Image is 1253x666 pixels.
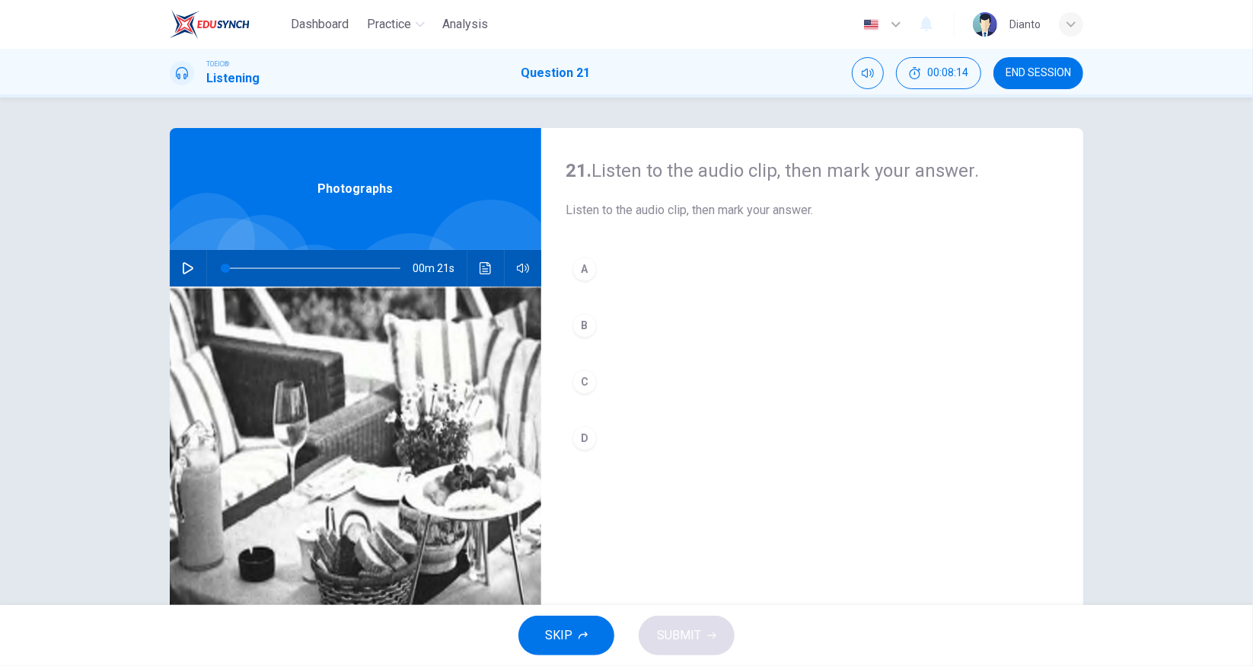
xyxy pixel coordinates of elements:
span: SKIP [545,625,572,646]
button: 00:08:14 [896,57,981,89]
button: Dashboard [285,11,355,38]
span: Listen to the audio clip, then mark your answer. [566,201,1059,219]
img: EduSynch logo [170,9,250,40]
span: 00m 21s [413,250,467,287]
strong: 21. [566,160,591,181]
h4: Listen to the audio clip, then mark your answer. [566,158,1059,183]
button: B [566,306,1059,344]
button: D [566,419,1059,457]
button: SKIP [518,616,614,655]
h1: Listening [206,69,260,88]
a: EduSynch logo [170,9,285,40]
div: D [572,426,597,450]
button: C [566,363,1059,401]
span: Analysis [443,15,489,34]
span: END SESSION [1006,67,1071,79]
button: Practice [361,11,431,38]
span: Dashboard [291,15,349,34]
span: TOEIC® [206,59,229,69]
div: Dianto [1009,15,1041,34]
div: Hide [896,57,981,89]
button: Click to see the audio transcription [473,250,498,287]
span: 00:08:14 [927,67,968,79]
button: Analysis [437,11,495,38]
img: Photographs [170,287,541,658]
div: A [572,257,597,281]
img: en [862,19,881,30]
div: Mute [852,57,884,89]
div: C [572,370,597,394]
span: Photographs [318,180,394,198]
img: Profile picture [973,12,997,37]
button: A [566,250,1059,288]
h1: Question 21 [521,64,591,82]
span: Practice [367,15,411,34]
button: END SESSION [993,57,1083,89]
div: B [572,313,597,338]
